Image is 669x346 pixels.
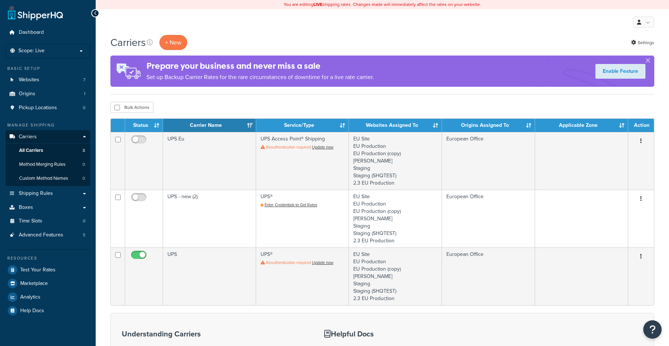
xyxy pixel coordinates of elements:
button: + New [159,35,187,50]
h1: Carriers [110,35,146,50]
span: 1 [84,91,85,97]
b: LIVE [314,1,322,8]
a: Method Merging Rules 0 [6,158,90,171]
td: UPS® [256,190,349,247]
span: Marketplace [20,281,48,287]
th: Websites Assigned To: activate to sort column ascending [349,119,442,132]
a: Enable Feature [595,64,645,79]
div: Manage Shipping [6,122,90,128]
span: Shipping Rules [19,190,53,197]
a: Test Your Rates [6,263,90,277]
td: UPS [163,247,256,305]
span: 3 [82,147,85,154]
span: Websites [19,77,39,83]
a: Custom Method Names 0 [6,172,90,185]
span: Origins [19,91,35,97]
span: Help Docs [20,308,44,314]
li: Method Merging Rules [6,158,90,171]
li: Time Slots [6,214,90,228]
span: 0 [83,105,85,111]
span: Time Slots [19,218,42,224]
button: Bulk Actions [110,102,153,113]
span: Enter Credentials to Get Rates [265,202,317,208]
th: Applicable Zone: activate to sort column ascending [535,119,628,132]
a: ShipperHQ Home [8,6,63,20]
h4: Prepare your business and never miss a sale [146,60,374,72]
a: Boxes [6,201,90,214]
img: ad-rules-rateshop-fe6ec290ccb7230408bd80ed9643f0289d75e0ffd9eb532fc0e269fcd187b520.png [110,56,146,87]
span: Method Merging Rules [19,161,66,168]
li: Origins [6,87,90,101]
span: Pickup Locations [19,105,57,111]
td: UPS Access Point® Shipping [256,132,349,190]
a: Marketplace [6,277,90,290]
a: Settings [631,38,654,48]
h3: Understanding Carriers [122,330,306,338]
p: Set up Backup Carrier Rates for the rare circumstances of downtime for a live rate carrier. [146,72,374,82]
li: Custom Method Names [6,172,90,185]
li: Pickup Locations [6,101,90,115]
li: All Carriers [6,144,90,157]
li: Carriers [6,130,90,186]
li: Advanced Features [6,228,90,242]
a: Pickup Locations 0 [6,101,90,115]
span: Custom Method Names [19,175,68,182]
a: All Carriers 3 [6,144,90,157]
th: Status: activate to sort column ascending [125,119,163,132]
th: Service/Type: activate to sort column ascending [256,119,349,132]
a: Websites 7 [6,73,90,87]
a: Help Docs [6,304,90,317]
span: 7 [83,77,85,83]
span: Reauthentication required [266,260,311,265]
div: Resources [6,255,90,261]
span: Boxes [19,204,33,211]
a: Analytics [6,290,90,304]
a: Update now [312,260,333,265]
span: 0 [82,175,85,182]
span: 0 [83,218,85,224]
a: Carriers [6,130,90,144]
td: European Office [442,247,535,305]
td: European Office [442,190,535,247]
td: UPS® [256,247,349,305]
h3: Helpful Docs [324,330,420,338]
td: EU Site EU Production EU Production (copy) [PERSON_NAME] Staging Staging (SHQTEST) 2.3 EU Production [349,247,442,305]
th: Carrier Name: activate to sort column ascending [163,119,256,132]
a: Shipping Rules [6,187,90,200]
span: Advanced Features [19,232,63,238]
a: Enter Credentials to Get Rates [261,202,317,208]
span: 5 [83,232,85,238]
span: Reauthentication required [266,144,311,150]
span: Analytics [20,294,40,300]
span: Dashboard [19,29,44,36]
span: Carriers [19,134,37,140]
td: EU Site EU Production EU Production (copy) [PERSON_NAME] Staging Staging (SHQTEST) 2.3 EU Production [349,132,442,190]
div: Basic Setup [6,65,90,72]
a: Time Slots 0 [6,214,90,228]
li: Websites [6,73,90,87]
button: Open Resource Center [643,320,662,339]
span: All Carriers [19,147,43,154]
td: UPS Eu [163,132,256,190]
span: Scope: Live [18,48,45,54]
a: Update now [312,144,333,150]
td: European Office [442,132,535,190]
a: Origins 1 [6,87,90,101]
th: Origins Assigned To: activate to sort column ascending [442,119,535,132]
td: EU Site EU Production EU Production (copy) [PERSON_NAME] Staging Staging (SHQTEST) 2.3 EU Production [349,190,442,247]
a: Advanced Features 5 [6,228,90,242]
td: UPS - new (2) [163,190,256,247]
span: Test Your Rates [20,267,56,273]
span: 0 [82,161,85,168]
th: Action [628,119,654,132]
a: Dashboard [6,26,90,39]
